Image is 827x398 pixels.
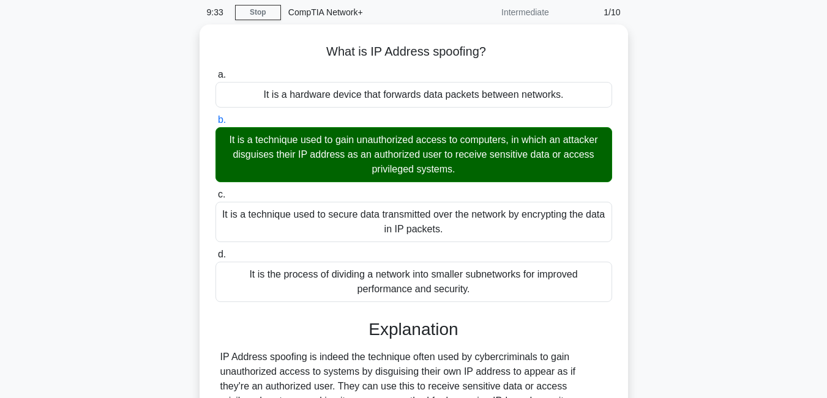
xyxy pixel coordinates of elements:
div: It is the process of dividing a network into smaller subnetworks for improved performance and sec... [215,262,612,302]
div: It is a hardware device that forwards data packets between networks. [215,82,612,108]
div: It is a technique used to gain unauthorized access to computers, in which an attacker disguises t... [215,127,612,182]
div: It is a technique used to secure data transmitted over the network by encrypting the data in IP p... [215,202,612,242]
h5: What is IP Address spoofing? [214,44,613,60]
h3: Explanation [223,319,605,340]
a: Stop [235,5,281,20]
span: b. [218,114,226,125]
span: a. [218,69,226,79]
span: c. [218,189,225,199]
span: d. [218,249,226,259]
